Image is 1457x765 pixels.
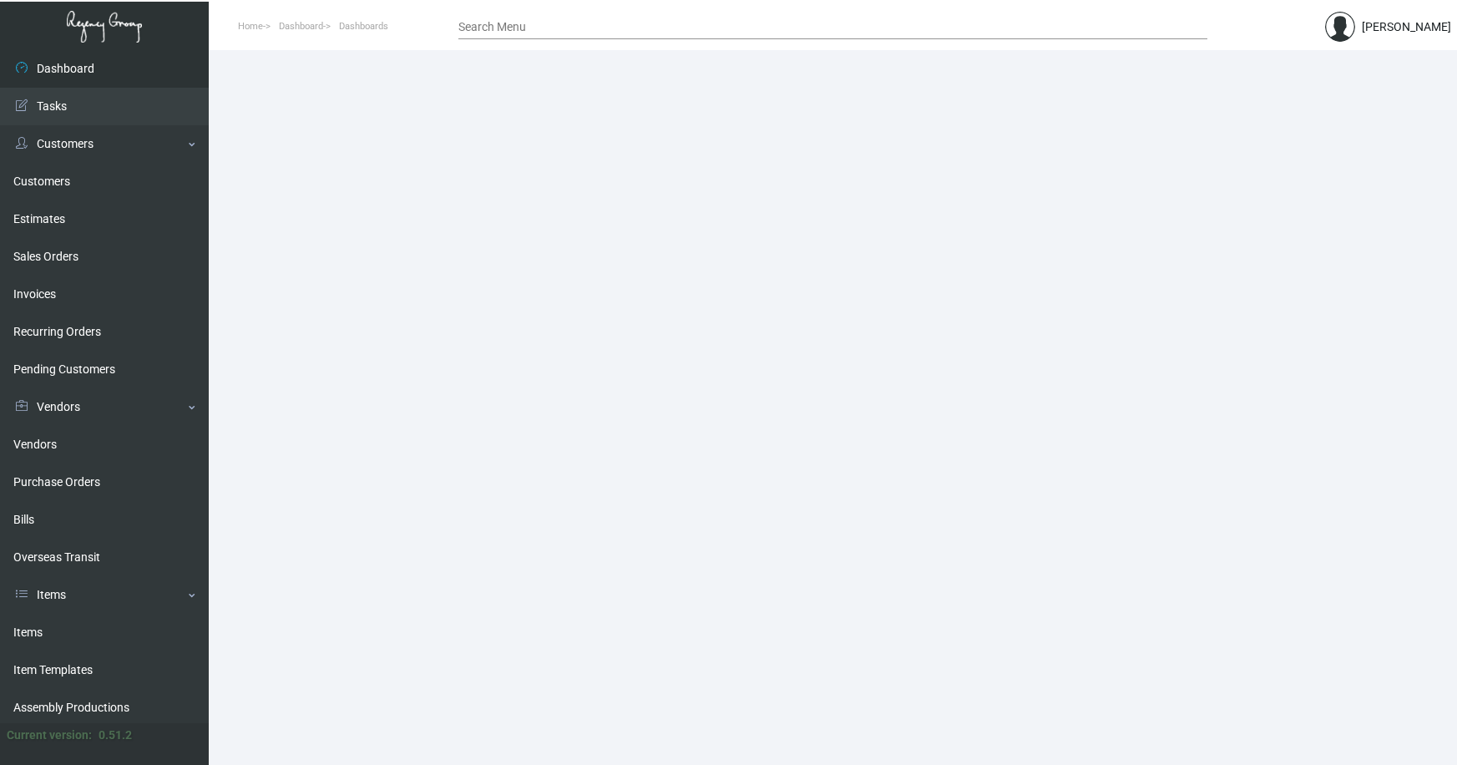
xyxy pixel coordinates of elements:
[279,21,323,32] span: Dashboard
[7,727,92,744] div: Current version:
[1325,12,1355,42] img: admin@bootstrapmaster.com
[238,21,263,32] span: Home
[1362,18,1451,36] div: [PERSON_NAME]
[99,727,132,744] div: 0.51.2
[339,21,388,32] span: Dashboards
